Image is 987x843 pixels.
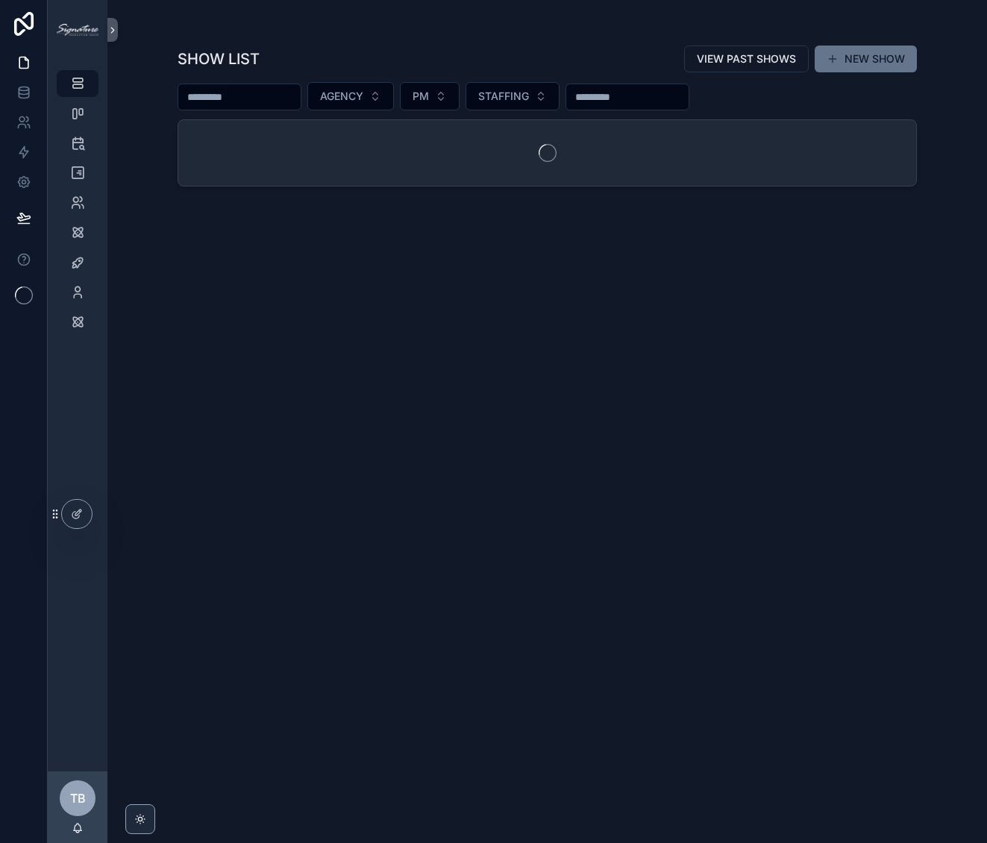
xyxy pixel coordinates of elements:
span: VIEW PAST SHOWS [697,51,796,66]
span: PM [413,89,429,104]
button: NEW SHOW [815,46,917,72]
button: VIEW PAST SHOWS [684,46,809,72]
span: TB [70,789,86,807]
button: Select Button [400,82,460,110]
img: App logo [57,24,98,36]
button: Select Button [307,82,394,110]
span: AGENCY [320,89,363,104]
span: STAFFING [478,89,529,104]
h1: SHOW LIST [178,48,260,69]
div: scrollable content [48,60,107,355]
button: Select Button [466,82,560,110]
